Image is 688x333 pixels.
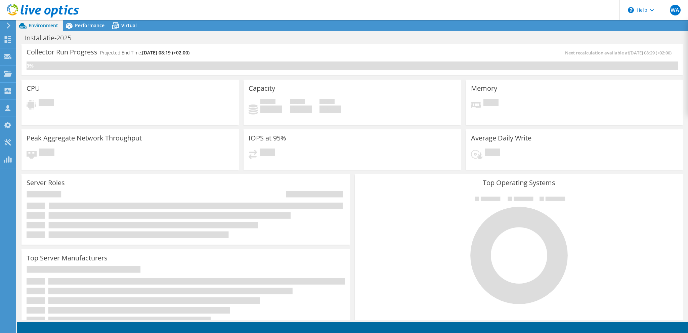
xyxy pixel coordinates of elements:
[565,50,675,56] span: Next recalculation available at
[22,34,82,42] h1: Installatie-2025
[260,106,282,113] h4: 0 GiB
[27,254,107,262] h3: Top Server Manufacturers
[290,99,305,106] span: Free
[27,134,142,142] h3: Peak Aggregate Network Throughput
[360,179,678,186] h3: Top Operating Systems
[39,149,54,158] span: Pending
[121,22,137,29] span: Virtual
[100,49,189,56] h4: Projected End Time:
[670,5,681,15] span: WA
[483,99,499,108] span: Pending
[249,85,275,92] h3: Capacity
[628,7,634,13] svg: \n
[249,134,286,142] h3: IOPS at 95%
[290,106,312,113] h4: 0 GiB
[260,99,275,106] span: Used
[319,99,335,106] span: Total
[471,85,497,92] h3: Memory
[471,134,531,142] h3: Average Daily Write
[260,149,275,158] span: Pending
[27,85,40,92] h3: CPU
[75,22,104,29] span: Performance
[39,99,54,108] span: Pending
[29,22,58,29] span: Environment
[485,149,500,158] span: Pending
[27,179,65,186] h3: Server Roles
[142,49,189,56] span: [DATE] 08:19 (+02:00)
[629,50,672,56] span: [DATE] 08:29 (+02:00)
[319,106,341,113] h4: 0 GiB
